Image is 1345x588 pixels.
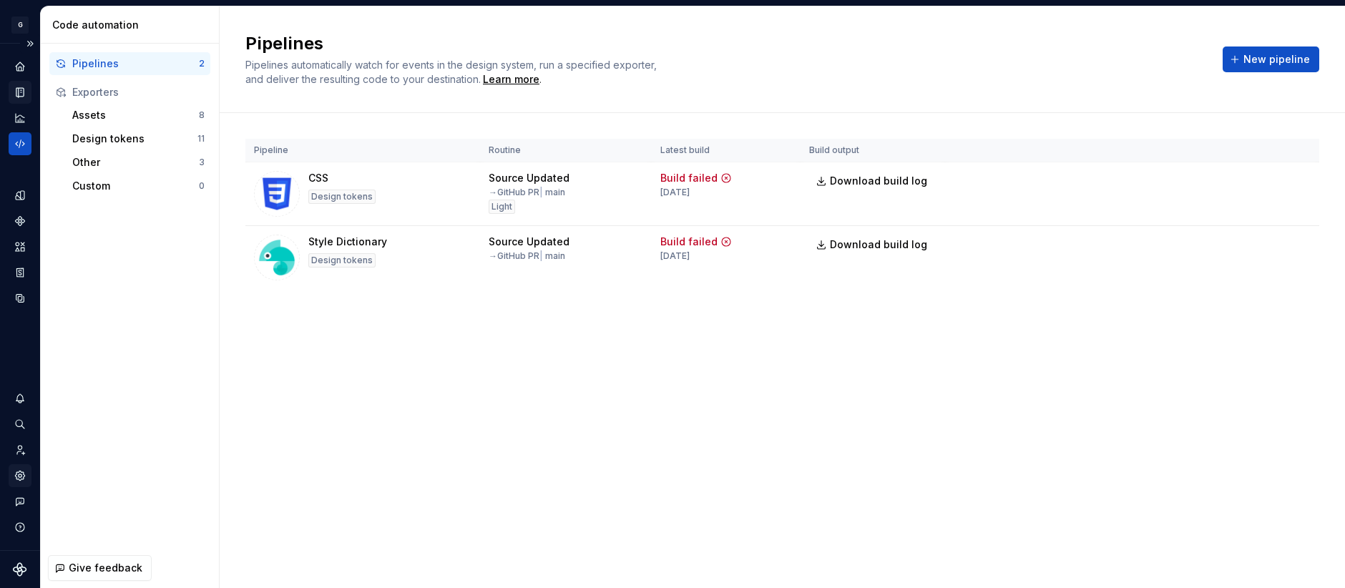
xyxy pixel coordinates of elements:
button: Design tokens11 [67,127,210,150]
div: 2 [199,58,205,69]
span: Pipelines automatically watch for events in the design system, run a specified exporter, and deli... [245,59,660,85]
a: Learn more [483,72,539,87]
span: . [481,74,542,85]
div: Style Dictionary [308,235,387,249]
div: Exporters [72,85,205,99]
th: Routine [480,139,652,162]
div: Other [72,155,199,170]
span: | [539,250,543,261]
span: Download build log [830,237,927,252]
div: 3 [199,157,205,168]
button: Contact support [9,490,31,513]
div: 0 [199,180,205,192]
div: Design tokens [308,190,376,204]
div: [DATE] [660,250,690,262]
div: Design tokens [72,132,197,146]
div: [DATE] [660,187,690,198]
div: Code automation [52,18,213,32]
span: New pipeline [1243,52,1310,67]
div: Light [489,200,515,214]
button: Give feedback [48,555,152,581]
button: Notifications [9,387,31,410]
div: → GitHub PR main [489,250,565,262]
button: Download build log [809,232,936,258]
button: G [3,9,37,40]
div: Build failed [660,235,718,249]
div: Pipelines [72,57,199,71]
a: Design tokens [9,184,31,207]
span: | [539,187,543,197]
button: Other3 [67,151,210,174]
div: Source Updated [489,235,569,249]
div: 11 [197,133,205,144]
a: Components [9,210,31,232]
span: Download build log [830,174,927,188]
th: Build output [801,139,945,162]
button: New pipeline [1223,46,1319,72]
h2: Pipelines [245,32,1205,55]
div: Build failed [660,171,718,185]
a: Code automation [9,132,31,155]
th: Pipeline [245,139,480,162]
button: Search ⌘K [9,413,31,436]
a: Analytics [9,107,31,129]
div: Assets [72,108,199,122]
a: Home [9,55,31,78]
div: Design tokens [308,253,376,268]
a: Settings [9,464,31,487]
a: Invite team [9,438,31,461]
div: G [11,16,29,34]
div: CSS [308,171,328,185]
a: Data sources [9,287,31,310]
button: Expand sidebar [20,34,40,54]
div: Source Updated [489,171,569,185]
button: Pipelines2 [49,52,210,75]
a: Assets [9,235,31,258]
a: Storybook stories [9,261,31,284]
div: → GitHub PR main [489,187,565,198]
div: Custom [72,179,199,193]
button: Assets8 [67,104,210,127]
a: Documentation [9,81,31,104]
th: Latest build [652,139,801,162]
button: Download build log [809,168,936,194]
button: Custom0 [67,175,210,197]
div: 8 [199,109,205,121]
span: Give feedback [69,561,142,575]
svg: Supernova Logo [13,562,27,577]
